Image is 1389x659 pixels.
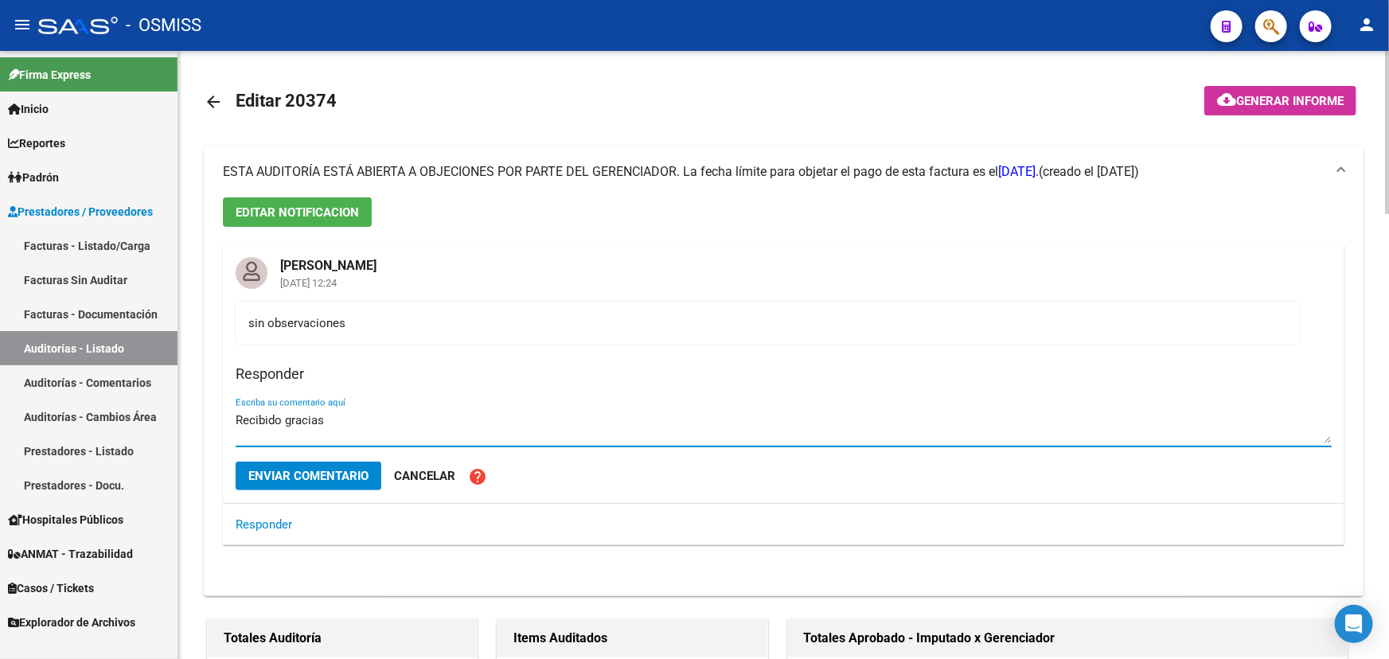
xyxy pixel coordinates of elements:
[248,469,369,483] span: Enviar comentario
[224,626,461,651] h1: Totales Auditoría
[267,278,389,288] mat-card-subtitle: [DATE] 12:24
[223,164,1039,179] span: ESTA AUDITORÍA ESTÁ ABIERTA A OBJECIONES POR PARTE DEL GERENCIADOR. La fecha límite para objetar ...
[236,510,292,539] button: Responder
[236,517,292,532] span: Responder
[8,100,49,118] span: Inicio
[8,545,133,563] span: ANMAT - Trazabilidad
[394,469,455,483] span: Cancelar
[1217,90,1236,109] mat-icon: cloud_download
[1204,86,1356,115] button: Generar informe
[223,197,372,227] button: EDITAR NOTIFICACION
[381,462,468,490] button: Cancelar
[236,91,337,111] span: Editar 20374
[1039,163,1139,181] span: (creado el [DATE])
[236,205,359,220] span: EDITAR NOTIFICACION
[1357,15,1376,34] mat-icon: person
[998,164,1039,179] span: [DATE].
[1236,94,1344,108] span: Generar informe
[8,169,59,186] span: Padrón
[468,467,487,486] mat-icon: help
[236,363,1332,385] h3: Responder
[126,8,201,43] span: - OSMISS
[1335,605,1373,643] div: Open Intercom Messenger
[804,626,1332,651] h1: Totales Aprobado - Imputado x Gerenciador
[8,203,153,220] span: Prestadores / Proveedores
[248,314,1287,332] div: sin observaciones
[8,614,135,631] span: Explorador de Archivos
[8,511,123,528] span: Hospitales Públicos
[204,197,1364,596] div: ESTA AUDITORÍA ESTÁ ABIERTA A OBJECIONES POR PARTE DEL GERENCIADOR. La fecha límite para objetar ...
[8,579,94,597] span: Casos / Tickets
[204,92,223,111] mat-icon: arrow_back
[13,15,32,34] mat-icon: menu
[513,626,751,651] h1: Items Auditados
[267,244,389,275] mat-card-title: [PERSON_NAME]
[236,462,381,490] button: Enviar comentario
[8,66,91,84] span: Firma Express
[204,146,1364,197] mat-expansion-panel-header: ESTA AUDITORÍA ESTÁ ABIERTA A OBJECIONES POR PARTE DEL GERENCIADOR. La fecha límite para objetar ...
[8,135,65,152] span: Reportes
